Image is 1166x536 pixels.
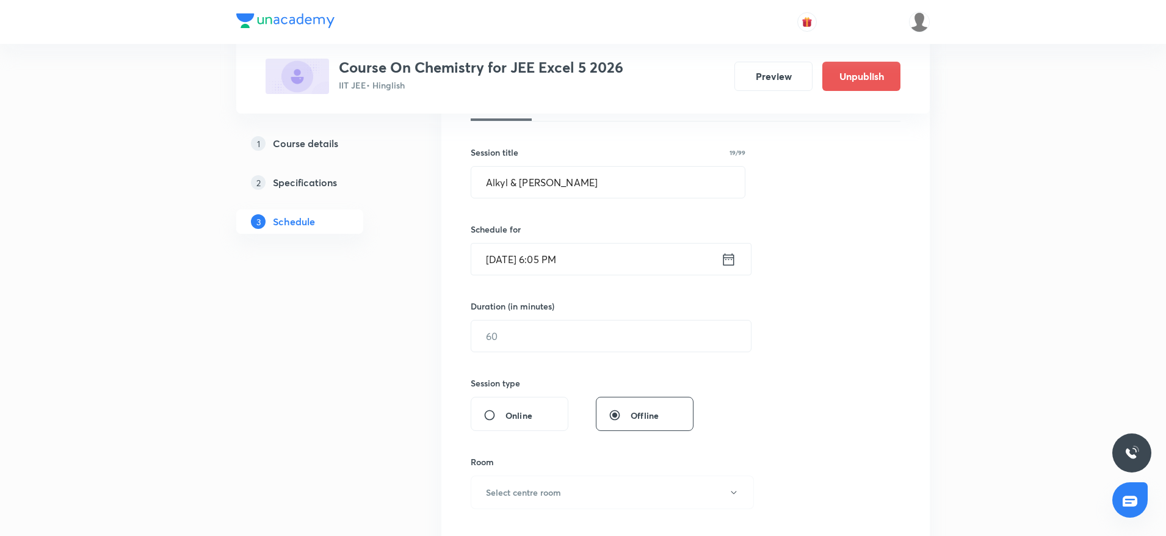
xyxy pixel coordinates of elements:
h6: Duration (in minutes) [471,300,554,313]
a: 2Specifications [236,170,402,195]
h5: Schedule [273,214,315,229]
button: Unpublish [822,62,900,91]
span: Online [505,409,532,422]
h6: Room [471,455,494,468]
input: 60 [471,321,751,352]
p: 19/99 [730,150,745,156]
h3: Course On Chemistry for JEE Excel 5 2026 [339,59,623,76]
p: 1 [251,136,266,151]
a: 1Course details [236,131,402,156]
h6: Session type [471,377,520,389]
h5: Specifications [273,175,337,190]
h5: Course details [273,136,338,151]
button: avatar [797,12,817,32]
img: avatar [802,16,813,27]
h6: Session title [471,146,518,159]
span: Offline [631,409,659,422]
img: ttu [1124,446,1139,460]
button: Preview [734,62,813,91]
img: 6F1EF42D-E41D-4D2F-994D-2A25C264902D_plus.png [266,59,329,94]
p: IIT JEE • Hinglish [339,79,623,92]
h6: Schedule for [471,223,745,236]
input: A great title is short, clear and descriptive [471,167,745,198]
button: Select centre room [471,476,754,509]
p: 2 [251,175,266,190]
p: 3 [251,214,266,229]
h6: Select centre room [486,486,561,499]
img: Ankit Porwal [909,12,930,32]
a: Company Logo [236,13,335,31]
img: Company Logo [236,13,335,28]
